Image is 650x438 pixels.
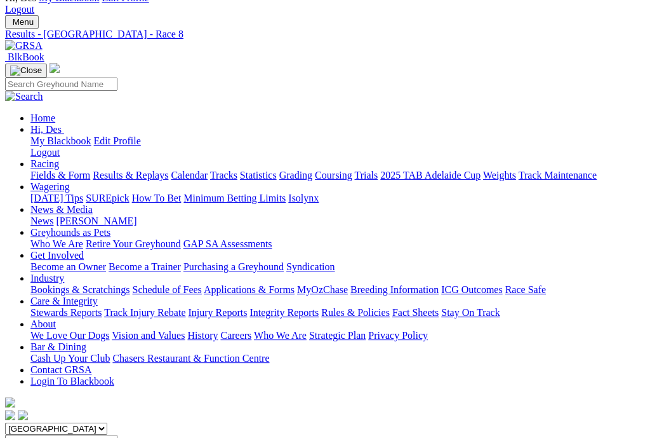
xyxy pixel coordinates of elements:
[30,193,83,203] a: [DATE] Tips
[104,307,185,318] a: Track Injury Rebate
[368,330,428,341] a: Privacy Policy
[286,261,335,272] a: Syndication
[297,284,348,295] a: MyOzChase
[30,318,56,329] a: About
[132,284,201,295] a: Schedule of Fees
[30,238,83,249] a: Who We Are
[30,261,106,272] a: Become an Owner
[5,51,44,62] a: BlkBook
[30,273,64,284] a: Industry
[112,353,269,364] a: Chasers Restaurant & Function Centre
[5,15,39,29] button: Toggle navigation
[5,64,47,78] button: Toggle navigation
[30,296,98,306] a: Care & Integrity
[86,193,129,203] a: SUREpick
[183,238,272,249] a: GAP SA Assessments
[30,376,114,387] a: Login To Blackbook
[94,135,141,146] a: Edit Profile
[183,261,284,272] a: Purchasing a Greyhound
[30,193,645,204] div: Wagering
[86,238,181,249] a: Retire Your Greyhound
[254,330,307,341] a: Who We Are
[204,284,295,295] a: Applications & Forms
[210,170,237,181] a: Tracks
[30,227,110,238] a: Greyhounds as Pets
[5,4,34,15] a: Logout
[240,170,277,181] a: Statistics
[30,307,645,318] div: Care & Integrity
[50,63,60,73] img: logo-grsa-white.png
[30,124,62,135] span: Hi, Des
[183,193,286,203] a: Minimum Betting Limits
[441,307,500,318] a: Stay On Track
[5,91,43,102] img: Search
[30,364,91,375] a: Contact GRSA
[187,330,218,341] a: History
[10,65,42,76] img: Close
[13,17,34,27] span: Menu
[188,307,247,318] a: Injury Reports
[380,170,481,181] a: 2025 TAB Adelaide Cup
[392,307,439,318] a: Fact Sheets
[30,307,102,318] a: Stewards Reports
[288,193,319,203] a: Isolynx
[30,250,84,261] a: Get Involved
[5,40,43,51] img: GRSA
[30,284,645,296] div: Industry
[30,353,110,364] a: Cash Up Your Club
[5,410,15,420] img: facebook.svg
[30,147,60,158] a: Logout
[8,51,44,62] span: BlkBook
[30,158,59,169] a: Racing
[30,238,645,250] div: Greyhounds as Pets
[93,170,168,181] a: Results & Replays
[519,170,597,181] a: Track Maintenance
[112,330,185,341] a: Vision and Values
[483,170,516,181] a: Weights
[30,341,86,352] a: Bar & Dining
[30,135,645,158] div: Hi, Des
[30,113,55,123] a: Home
[30,353,645,364] div: Bar & Dining
[315,170,352,181] a: Coursing
[5,78,117,91] input: Search
[132,193,182,203] a: How To Bet
[220,330,251,341] a: Careers
[30,216,645,227] div: News & Media
[30,124,64,135] a: Hi, Des
[30,204,93,215] a: News & Media
[249,307,319,318] a: Integrity Reports
[279,170,312,181] a: Grading
[56,216,136,226] a: [PERSON_NAME]
[354,170,378,181] a: Trials
[30,216,53,226] a: News
[441,284,502,295] a: ICG Outcomes
[350,284,439,295] a: Breeding Information
[30,330,645,341] div: About
[5,397,15,407] img: logo-grsa-white.png
[505,284,545,295] a: Race Safe
[30,330,109,341] a: We Love Our Dogs
[18,410,28,420] img: twitter.svg
[30,135,91,146] a: My Blackbook
[30,170,90,181] a: Fields & Form
[30,181,70,192] a: Wagering
[5,29,645,40] a: Results - [GEOGRAPHIC_DATA] - Race 8
[109,261,181,272] a: Become a Trainer
[30,261,645,273] div: Get Involved
[30,284,129,295] a: Bookings & Scratchings
[309,330,366,341] a: Strategic Plan
[171,170,208,181] a: Calendar
[30,170,645,181] div: Racing
[321,307,390,318] a: Rules & Policies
